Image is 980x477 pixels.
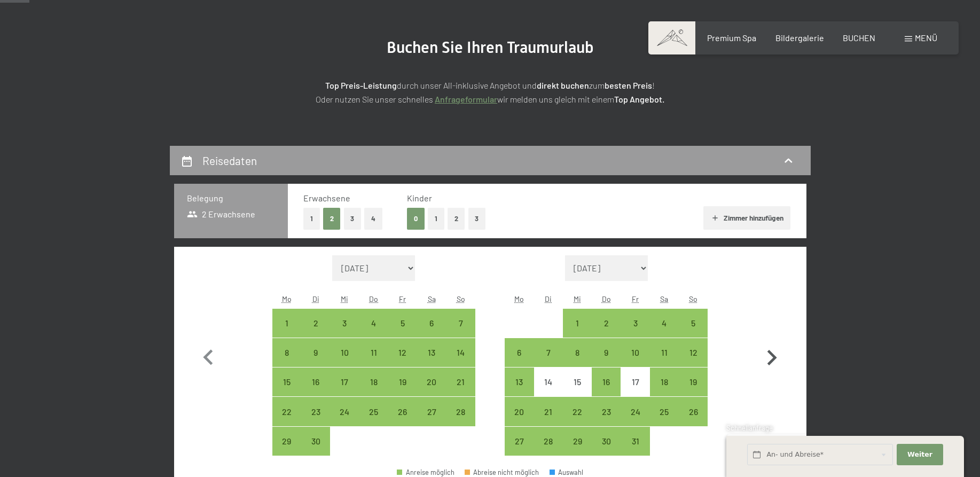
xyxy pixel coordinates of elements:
[592,397,621,426] div: Anreise möglich
[621,338,649,367] div: Fri Oct 10 2025
[564,437,591,464] div: 29
[330,397,359,426] div: Anreise möglich
[621,427,649,456] div: Fri Oct 31 2025
[359,309,388,338] div: Anreise möglich
[506,378,532,404] div: 13
[545,294,552,303] abbr: Dienstag
[534,367,563,396] div: Tue Oct 14 2025
[272,427,301,456] div: Anreise möglich
[534,338,563,367] div: Anreise möglich
[446,309,475,338] div: Anreise möglich
[428,208,444,230] button: 1
[282,294,292,303] abbr: Montag
[679,338,708,367] div: Sun Oct 12 2025
[622,378,648,404] div: 17
[302,408,329,434] div: 23
[679,367,708,396] div: Sun Oct 19 2025
[505,338,534,367] div: Mon Oct 06 2025
[506,437,532,464] div: 27
[621,427,649,456] div: Anreise möglich
[535,408,562,434] div: 21
[550,469,584,476] div: Auswahl
[272,367,301,396] div: Mon Sep 15 2025
[273,378,300,404] div: 15
[359,338,388,367] div: Anreise möglich
[417,397,446,426] div: Sat Sep 27 2025
[614,94,664,104] strong: Top Angebot.
[534,397,563,426] div: Tue Oct 21 2025
[563,397,592,426] div: Anreise möglich
[563,367,592,396] div: Wed Oct 15 2025
[592,309,621,338] div: Thu Oct 02 2025
[302,319,329,346] div: 2
[388,338,417,367] div: Anreise möglich
[564,378,591,404] div: 15
[446,338,475,367] div: Anreise möglich
[650,367,679,396] div: Anreise möglich
[418,319,445,346] div: 6
[360,319,387,346] div: 4
[388,338,417,367] div: Fri Sep 12 2025
[457,294,465,303] abbr: Sonntag
[592,338,621,367] div: Thu Oct 09 2025
[726,424,773,432] span: Schnellanfrage
[537,80,589,90] strong: direkt buchen
[564,319,591,346] div: 1
[650,338,679,367] div: Anreise möglich
[679,309,708,338] div: Sun Oct 05 2025
[272,338,301,367] div: Anreise möglich
[359,367,388,396] div: Thu Sep 18 2025
[389,378,416,404] div: 19
[301,397,330,426] div: Anreise möglich
[301,309,330,338] div: Tue Sep 02 2025
[534,427,563,456] div: Anreise möglich
[272,397,301,426] div: Mon Sep 22 2025
[632,294,639,303] abbr: Freitag
[272,309,301,338] div: Mon Sep 01 2025
[389,319,416,346] div: 5
[341,294,348,303] abbr: Mittwoch
[622,319,648,346] div: 3
[446,397,475,426] div: Anreise möglich
[592,367,621,396] div: Thu Oct 16 2025
[506,408,532,434] div: 20
[505,397,534,426] div: Mon Oct 20 2025
[660,294,668,303] abbr: Samstag
[303,208,320,230] button: 1
[621,309,649,338] div: Anreise möglich
[534,367,563,396] div: Anreise nicht möglich
[651,319,678,346] div: 4
[360,348,387,375] div: 11
[775,33,824,43] a: Bildergalerie
[302,378,329,404] div: 16
[330,367,359,396] div: Anreise möglich
[703,206,790,230] button: Zimmer hinzufügen
[621,397,649,426] div: Anreise möglich
[679,367,708,396] div: Anreise möglich
[650,309,679,338] div: Anreise möglich
[446,367,475,396] div: Sun Sep 21 2025
[602,294,611,303] abbr: Donnerstag
[843,33,875,43] span: BUCHEN
[273,319,300,346] div: 1
[312,294,319,303] abbr: Dienstag
[605,80,652,90] strong: besten Preis
[534,338,563,367] div: Tue Oct 07 2025
[592,397,621,426] div: Thu Oct 23 2025
[514,294,524,303] abbr: Montag
[272,367,301,396] div: Anreise möglich
[301,367,330,396] div: Tue Sep 16 2025
[330,309,359,338] div: Anreise möglich
[563,367,592,396] div: Anreise nicht möglich
[563,309,592,338] div: Anreise möglich
[593,348,620,375] div: 9
[447,348,474,375] div: 14
[593,437,620,464] div: 30
[505,427,534,456] div: Anreise möglich
[505,367,534,396] div: Anreise möglich
[388,309,417,338] div: Anreise möglich
[388,397,417,426] div: Fri Sep 26 2025
[592,367,621,396] div: Anreise möglich
[407,208,425,230] button: 0
[301,427,330,456] div: Tue Sep 30 2025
